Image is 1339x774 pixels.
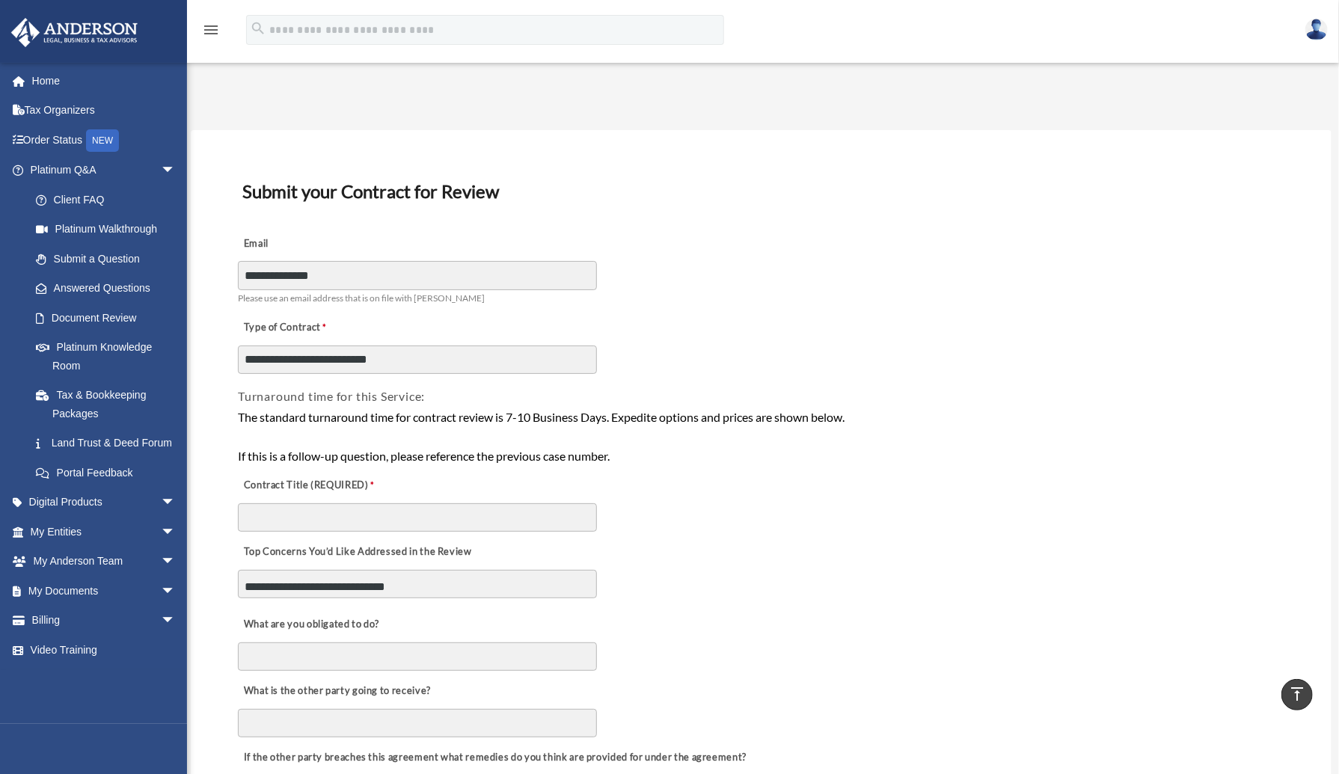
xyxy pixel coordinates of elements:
[238,389,425,403] span: Turnaround time for this Service:
[161,488,191,518] span: arrow_drop_down
[161,156,191,186] span: arrow_drop_down
[238,748,750,769] label: If the other party breaches this agreement what remedies do you think are provided for under the ...
[238,408,1284,465] div: The standard turnaround time for contract review is 7-10 Business Days. Expedite options and pric...
[10,156,198,185] a: Platinum Q&Aarrow_drop_down
[10,635,198,665] a: Video Training
[86,129,119,152] div: NEW
[10,606,198,636] a: Billingarrow_drop_down
[21,185,198,215] a: Client FAQ
[238,233,387,254] label: Email
[10,125,198,156] a: Order StatusNEW
[10,96,198,126] a: Tax Organizers
[161,517,191,547] span: arrow_drop_down
[10,576,198,606] a: My Documentsarrow_drop_down
[10,66,198,96] a: Home
[21,429,198,458] a: Land Trust & Deed Forum
[161,606,191,636] span: arrow_drop_down
[238,615,387,636] label: What are you obligated to do?
[238,542,476,563] label: Top Concerns You’d Like Addressed in the Review
[10,517,198,547] a: My Entitiesarrow_drop_down
[1305,19,1328,40] img: User Pic
[10,488,198,517] a: Digital Productsarrow_drop_down
[21,274,198,304] a: Answered Questions
[21,215,198,245] a: Platinum Walkthrough
[236,176,1286,207] h3: Submit your Contract for Review
[250,20,266,37] i: search
[238,317,387,338] label: Type of Contract
[21,244,198,274] a: Submit a Question
[238,292,485,304] span: Please use an email address that is on file with [PERSON_NAME]
[161,576,191,606] span: arrow_drop_down
[7,18,142,47] img: Anderson Advisors Platinum Portal
[21,381,198,429] a: Tax & Bookkeeping Packages
[21,333,198,381] a: Platinum Knowledge Room
[1288,685,1306,703] i: vertical_align_top
[202,21,220,39] i: menu
[10,547,198,577] a: My Anderson Teamarrow_drop_down
[21,458,198,488] a: Portal Feedback
[161,547,191,577] span: arrow_drop_down
[21,303,191,333] a: Document Review
[1281,679,1313,710] a: vertical_align_top
[238,476,387,497] label: Contract Title (REQUIRED)
[202,26,220,39] a: menu
[238,681,435,702] label: What is the other party going to receive?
